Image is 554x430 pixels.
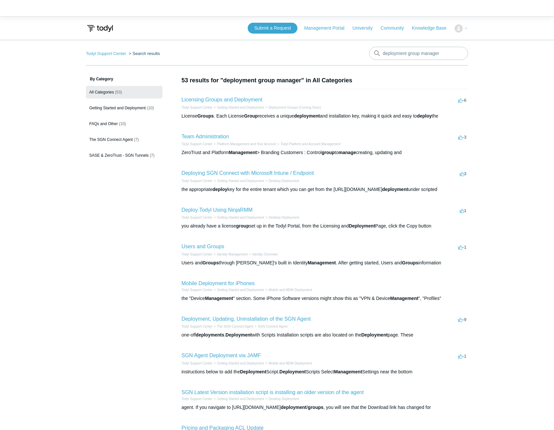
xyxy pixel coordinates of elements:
[264,105,321,110] li: Deployment Groups (Coming Soon)
[181,353,261,358] a: SGN Agent Deployment via JAMF
[212,252,248,257] li: Identity Management
[212,215,264,220] li: Getting Started and Deployment
[458,317,466,322] span: -9
[248,23,297,34] a: Submit a Request
[147,106,154,110] span: (10)
[181,170,314,176] a: Deploying SGN Connect with Microsoft Intune / Endpoint
[308,260,336,265] em: Management
[417,113,432,119] em: deploy
[181,404,468,411] div: agent. If you navigate to [URL][DOMAIN_NAME] / , you will see that the Download link has changed for
[321,150,335,155] em: group
[86,133,162,146] a: The SGN Connect Agent (7)
[181,325,212,328] a: Todyl Support Center
[226,332,252,337] em: Deployment
[264,396,299,401] li: Desktop Deployment
[382,187,408,192] em: deployment
[181,223,468,229] div: you already have a license set up in the Todyl Portal, from the Licensing and Page, click the Cop...
[181,216,212,219] a: Todyl Support Center
[458,245,466,250] span: -1
[458,98,466,103] span: -6
[217,397,264,401] a: Getting Started and Deployment
[244,113,258,119] em: Group
[86,102,162,114] a: Getting Started and Deployment (10)
[339,150,356,155] em: manage
[181,134,229,139] a: Team Administration
[212,187,227,192] em: deploy
[181,149,468,156] div: ZeroTrust and Platform > Branding Customers : Control to creating, updating and
[181,207,253,213] a: Deploy Todyl Using NinjaRMM
[281,142,341,146] a: Todyl Platform and Account Management
[181,368,468,375] div: instructions below to add the Script. Scripts Select Settings near the bottom
[229,150,257,155] em: Management
[212,396,264,401] li: Getting Started and Deployment
[269,179,299,183] a: Desktop Deployment
[281,405,307,410] em: deployment
[181,142,212,147] li: Todyl Support Center
[196,332,224,337] em: deployments
[276,142,341,147] li: Todyl Platform and Account Management
[361,332,388,337] em: Deployment
[369,47,468,60] input: Search
[86,86,162,98] a: All Categories (53)
[212,361,264,366] li: Getting Started and Deployment
[86,51,127,56] li: Todyl Support Center
[460,208,466,213] span: 1
[217,216,264,219] a: Getting Started and Deployment
[252,253,278,256] a: Identity Overview
[86,149,162,162] a: SASE & ZeroTrust - SGN Tunnels (7)
[181,253,212,256] a: Todyl Support Center
[181,179,212,183] a: Todyl Support Center
[458,135,466,140] span: -3
[294,113,320,119] em: deployment
[134,137,139,142] span: (7)
[181,396,212,401] li: Todyl Support Center
[217,325,253,328] a: The SGN Connect Agent
[115,90,122,94] span: (53)
[217,362,264,365] a: Getting Started and Deployment
[212,178,264,183] li: Getting Started and Deployment
[89,153,149,158] span: SASE & ZeroTrust - SGN Tunnels
[269,288,312,292] a: Mobile and MDM Deployment
[264,178,299,183] li: Desktop Deployment
[212,105,264,110] li: Getting Started and Deployment
[181,113,468,120] div: License . Each License receives a unique and installation key, making it quick and easy to the
[181,142,212,146] a: Todyl Support Center
[89,106,146,110] span: Getting Started and Deployment
[181,259,468,266] div: Users and through [PERSON_NAME]'s built in Identity . After getting started, Users and information
[181,332,468,338] div: one-off . with Scripts Installation scripts are also located on the page. These
[349,223,375,228] em: Deployment
[248,252,278,257] li: Identity Overview
[402,260,419,265] em: Groups
[181,106,212,109] a: Todyl Support Center
[269,397,299,401] a: Desktop Deployment
[119,121,126,126] span: (10)
[181,324,212,329] li: Todyl Support Center
[203,260,219,265] em: Groups
[181,287,212,292] li: Todyl Support Center
[205,296,233,301] em: Management
[86,51,126,56] a: Todyl Support Center
[181,105,212,110] li: Todyl Support Center
[390,296,419,301] em: Management
[181,397,212,401] a: Todyl Support Center
[217,142,276,146] a: Platform Management and Your Account
[127,51,160,56] li: Search results
[279,369,306,374] em: Deployment
[269,216,299,219] a: Desktop Deployment
[269,362,312,365] a: Mobile and MDM Deployment
[460,171,466,176] span: 3
[181,295,468,302] div: the "Device " section. Some iPhone Software versions might show this as "VPN & Device ", "Profiles"
[264,215,299,220] li: Desktop Deployment
[458,354,466,359] span: -1
[181,390,364,395] a: SGN Latest Version installation script is installing an older version of the agent
[236,223,249,228] em: group
[181,97,262,102] a: Licensing Groups and Deployment
[334,369,362,374] em: Management
[181,186,468,193] div: the appropriate key for the entire tenant which you can get from the [URL][DOMAIN_NAME] under scr...
[86,76,162,82] h3: By Category
[89,90,114,94] span: All Categories
[181,178,212,183] li: Todyl Support Center
[217,253,248,256] a: Identity Management
[181,288,212,292] a: Todyl Support Center
[217,288,264,292] a: Getting Started and Deployment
